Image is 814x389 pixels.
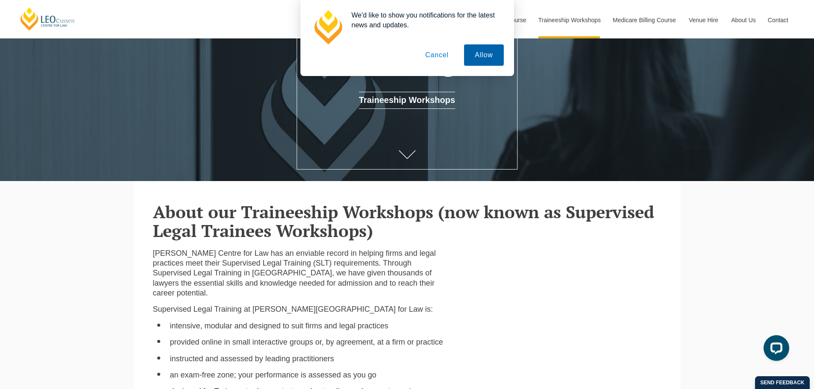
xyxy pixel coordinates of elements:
[345,10,504,30] div: We'd like to show you notifications for the latest news and updates.
[153,304,444,314] p: Supervised Legal Training at [PERSON_NAME][GEOGRAPHIC_DATA] for Law is:
[757,332,793,368] iframe: LiveChat chat widget
[170,321,444,331] li: intensive, modular and designed to suit firms and legal practices
[153,249,444,298] p: [PERSON_NAME] Centre for Law has an enviable record in helping firms and legal practices meet the...
[153,202,661,240] h2: About our Traineeship Workshops (now known as Supervised Legal Trainees Workshops)
[359,92,455,109] a: Traineeship Workshops
[414,44,459,66] button: Cancel
[464,44,503,66] button: Allow
[311,10,345,44] img: notification icon
[170,354,444,364] li: instructed and assessed by leading practitioners
[170,337,444,347] li: provided online in small interactive groups or, by agreement, at a firm or practice
[170,370,444,380] li: an exam-free zone; your performance is assessed as you go
[309,24,505,76] h1: Supervised Legal Training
